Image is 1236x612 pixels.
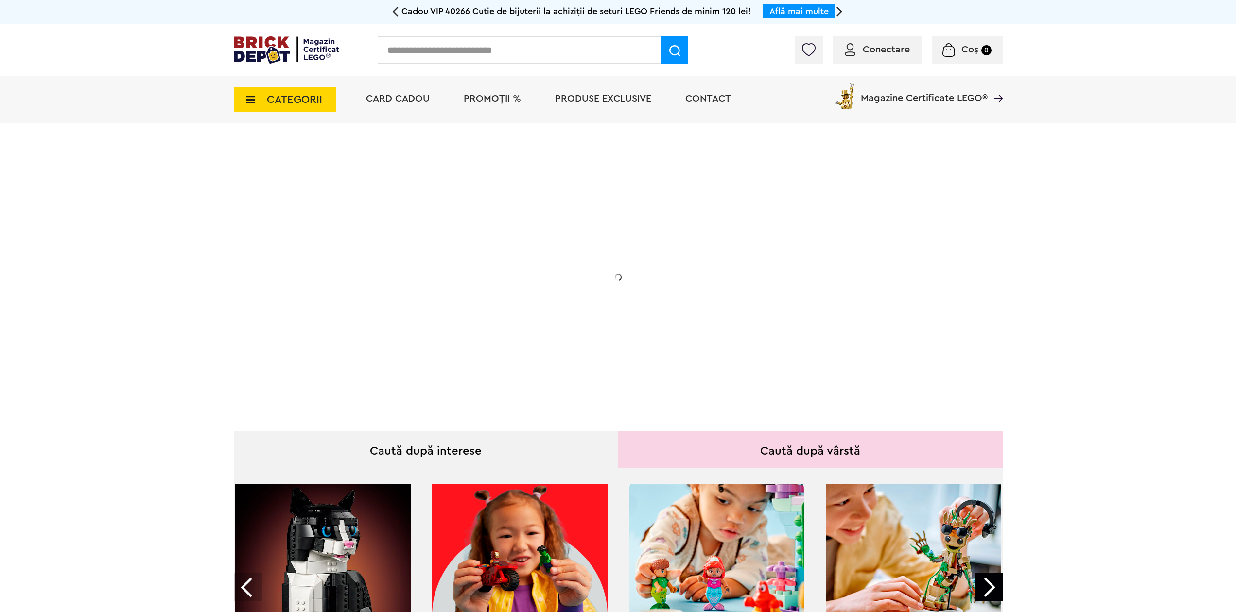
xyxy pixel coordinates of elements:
[988,81,1003,90] a: Magazine Certificate LEGO®
[961,45,978,54] span: Coș
[464,94,521,103] a: PROMOȚII %
[555,94,651,103] a: Produse exclusive
[861,81,988,103] span: Magazine Certificate LEGO®
[303,220,497,255] h1: Cadou VIP 40772
[863,45,910,54] span: Conectare
[366,94,430,103] a: Card Cadou
[303,327,497,340] div: Află detalii
[401,7,751,16] span: Cadou VIP 40266 Cutie de bijuterii la achiziții de seturi LEGO Friends de minim 120 lei!
[685,94,731,103] a: Contact
[845,45,910,54] a: Conectare
[303,265,497,306] h2: Seria de sărbători: Fantomă luminoasă. Promoția este valabilă în perioada [DATE] - [DATE].
[267,94,322,105] span: CATEGORII
[618,431,1003,468] div: Caută după vârstă
[981,45,992,55] small: 0
[234,431,618,468] div: Caută după interese
[769,7,829,16] a: Află mai multe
